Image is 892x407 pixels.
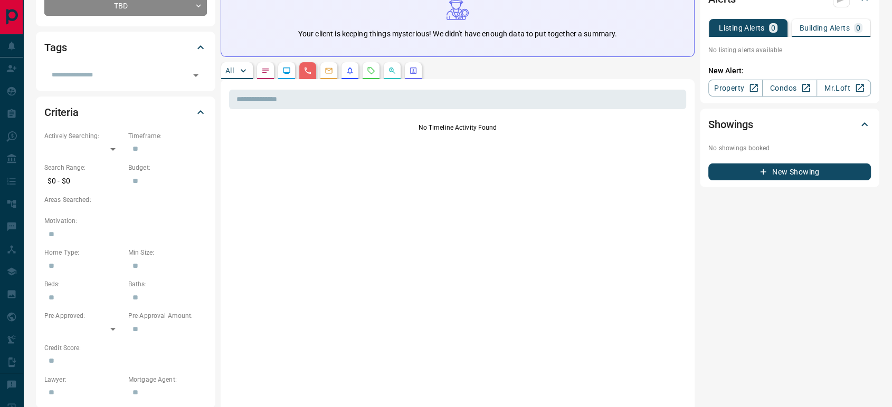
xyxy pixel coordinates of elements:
[44,172,123,190] p: $0 - $0
[800,24,850,32] p: Building Alerts
[44,343,207,353] p: Credit Score:
[708,80,763,96] a: Property
[719,24,765,32] p: Listing Alerts
[188,68,203,83] button: Open
[856,24,860,32] p: 0
[44,104,79,121] h2: Criteria
[261,66,270,75] svg: Notes
[708,116,753,133] h2: Showings
[282,66,291,75] svg: Lead Browsing Activity
[409,66,417,75] svg: Agent Actions
[44,375,123,384] p: Lawyer:
[128,311,207,321] p: Pre-Approval Amount:
[128,248,207,257] p: Min Size:
[44,100,207,125] div: Criteria
[708,65,871,76] p: New Alert:
[44,216,207,226] p: Motivation:
[762,80,817,96] a: Condos
[44,163,123,172] p: Search Range:
[44,39,67,56] h2: Tags
[817,80,871,96] a: Mr.Loft
[708,112,871,137] div: Showings
[303,66,312,75] svg: Calls
[44,131,123,141] p: Actively Searching:
[708,143,871,153] p: No showings booked
[325,66,333,75] svg: Emails
[708,45,871,55] p: No listing alerts available
[128,375,207,384] p: Mortgage Agent:
[346,66,354,75] svg: Listing Alerts
[44,248,123,257] p: Home Type:
[44,311,123,321] p: Pre-Approved:
[367,66,375,75] svg: Requests
[44,195,207,205] p: Areas Searched:
[44,35,207,60] div: Tags
[771,24,775,32] p: 0
[128,279,207,289] p: Baths:
[229,123,686,132] p: No Timeline Activity Found
[388,66,396,75] svg: Opportunities
[708,163,871,180] button: New Showing
[128,163,207,172] p: Budget:
[44,279,123,289] p: Beds:
[225,67,234,74] p: All
[298,28,617,40] p: Your client is keeping things mysterious! We didn't have enough data to put together a summary.
[128,131,207,141] p: Timeframe:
